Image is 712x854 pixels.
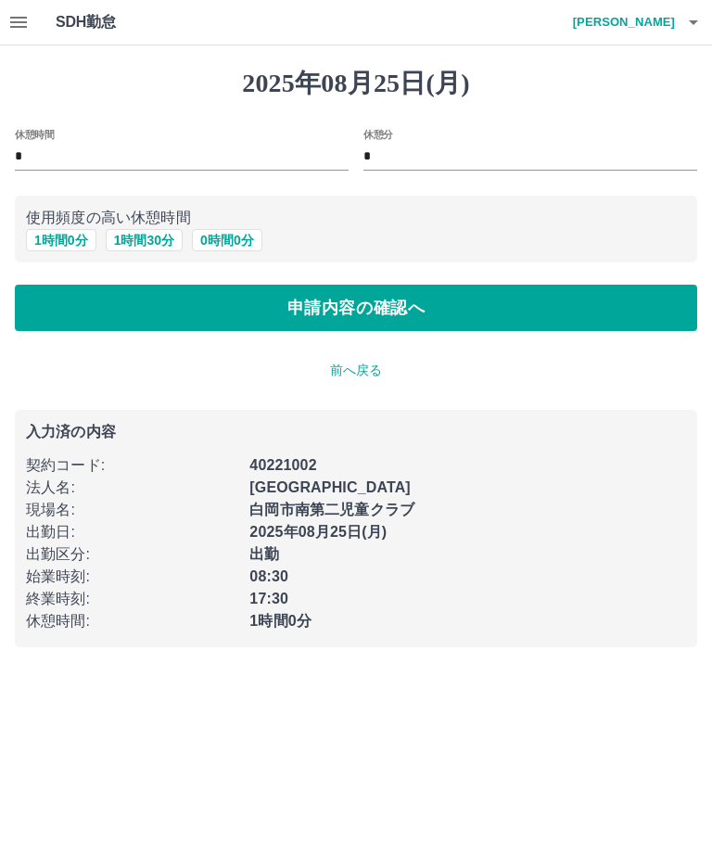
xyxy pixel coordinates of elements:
[15,68,697,99] h1: 2025年08月25日(月)
[26,566,238,588] p: 始業時刻 :
[249,591,288,606] b: 17:30
[363,127,393,141] label: 休憩分
[26,521,238,543] p: 出勤日 :
[192,229,262,251] button: 0時間0分
[249,613,311,629] b: 1時間0分
[26,207,686,229] p: 使用頻度の高い休憩時間
[249,502,414,517] b: 白岡市南第二児童クラブ
[15,361,697,380] p: 前へ戻る
[249,524,387,540] b: 2025年08月25日(月)
[26,229,96,251] button: 1時間0分
[26,454,238,477] p: 契約コード :
[26,499,238,521] p: 現場名 :
[26,477,238,499] p: 法人名 :
[26,543,238,566] p: 出勤区分 :
[26,610,238,632] p: 休憩時間 :
[15,285,697,331] button: 申請内容の確認へ
[26,588,238,610] p: 終業時刻 :
[249,479,411,495] b: [GEOGRAPHIC_DATA]
[26,425,686,440] p: 入力済の内容
[249,546,279,562] b: 出勤
[106,229,183,251] button: 1時間30分
[249,457,316,473] b: 40221002
[249,568,288,584] b: 08:30
[15,127,54,141] label: 休憩時間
